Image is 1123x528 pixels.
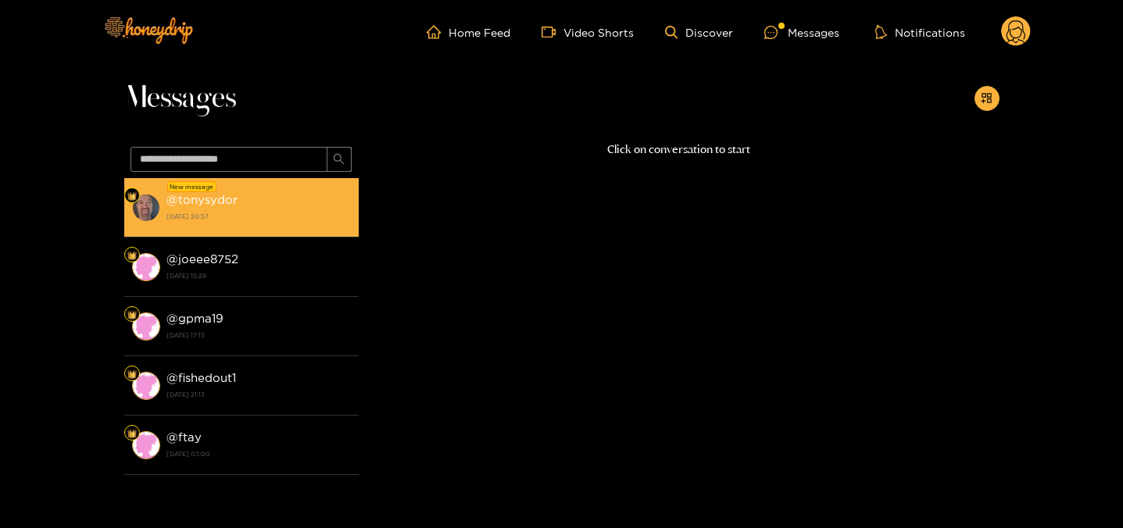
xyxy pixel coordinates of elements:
[132,431,160,459] img: conversation
[127,369,137,379] img: Fan Level
[764,23,839,41] div: Messages
[542,25,563,39] span: video-camera
[981,92,992,105] span: appstore-add
[132,253,160,281] img: conversation
[132,372,160,400] img: conversation
[127,310,137,319] img: Fan Level
[542,25,634,39] a: Video Shorts
[166,269,351,283] strong: [DATE] 15:28
[127,191,137,201] img: Fan Level
[166,447,351,461] strong: [DATE] 03:00
[166,312,224,325] strong: @ gpma19
[132,194,160,222] img: conversation
[427,25,449,39] span: home
[167,181,216,192] div: New message
[166,209,351,223] strong: [DATE] 20:57
[127,429,137,438] img: Fan Level
[166,387,351,401] strong: [DATE] 21:13
[975,86,1000,111] button: appstore-add
[427,25,510,39] a: Home Feed
[166,371,236,384] strong: @ fishedout1
[127,251,137,260] img: Fan Level
[166,252,238,266] strong: @ joeee8752
[166,328,351,342] strong: [DATE] 17:13
[132,312,160,341] img: conversation
[665,26,733,39] a: Discover
[166,430,202,444] strong: @ ftay
[124,80,236,117] span: Messages
[327,147,352,172] button: search
[871,24,970,40] button: Notifications
[359,141,1000,159] p: Click on conversation to start
[166,193,238,206] strong: @ tonysydor
[333,153,345,166] span: search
